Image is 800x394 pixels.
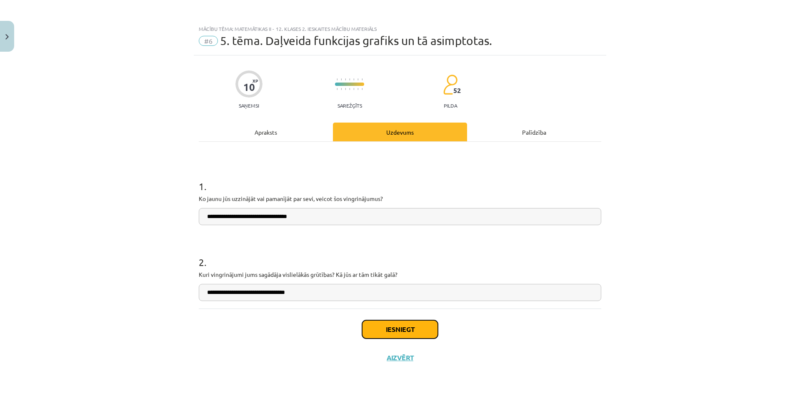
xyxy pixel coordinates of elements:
[362,320,438,339] button: Iesniegt
[199,36,218,46] span: #6
[345,88,346,90] img: icon-short-line-57e1e144782c952c97e751825c79c345078a6d821885a25fce030b3d8c18986b.svg
[443,74,457,95] img: students-c634bb4e5e11cddfef0936a35e636f08e4e9abd3cc4e673bd6f9a4125e45ecb1.svg
[243,81,255,93] div: 10
[353,78,354,80] img: icon-short-line-57e1e144782c952c97e751825c79c345078a6d821885a25fce030b3d8c18986b.svg
[5,34,9,40] img: icon-close-lesson-0947bae3869378f0d4975bcd49f059093ad1ed9edebbc8119c70593378902aed.svg
[199,123,333,141] div: Apraksts
[453,87,461,94] span: 52
[357,78,358,80] img: icon-short-line-57e1e144782c952c97e751825c79c345078a6d821885a25fce030b3d8c18986b.svg
[199,194,601,203] p: Ko jaunu jūs uzzinājāt vai pamanījāt par sevi, veicot šos vingrinājumus?
[384,354,416,362] button: Aizvērt
[220,34,492,48] span: 5. tēma. Daļveida funkcijas grafiks un tā asimptotas.
[199,242,601,268] h1: 2 .
[333,123,467,141] div: Uzdevums
[252,78,258,83] span: XP
[341,78,342,80] img: icon-short-line-57e1e144782c952c97e751825c79c345078a6d821885a25fce030b3d8c18986b.svg
[444,103,457,108] p: pilda
[199,270,601,279] p: Kuri vingrinājumi jums sagādāja vislielākās grūtības? Kā jūs ar tām tikāt galā?
[349,88,350,90] img: icon-short-line-57e1e144782c952c97e751825c79c345078a6d821885a25fce030b3d8c18986b.svg
[199,166,601,192] h1: 1 .
[345,78,346,80] img: icon-short-line-57e1e144782c952c97e751825c79c345078a6d821885a25fce030b3d8c18986b.svg
[341,88,342,90] img: icon-short-line-57e1e144782c952c97e751825c79c345078a6d821885a25fce030b3d8c18986b.svg
[349,78,350,80] img: icon-short-line-57e1e144782c952c97e751825c79c345078a6d821885a25fce030b3d8c18986b.svg
[467,123,601,141] div: Palīdzība
[353,88,354,90] img: icon-short-line-57e1e144782c952c97e751825c79c345078a6d821885a25fce030b3d8c18986b.svg
[235,103,262,108] p: Saņemsi
[357,88,358,90] img: icon-short-line-57e1e144782c952c97e751825c79c345078a6d821885a25fce030b3d8c18986b.svg
[199,26,601,32] div: Mācību tēma: Matemātikas ii - 12. klases 2. ieskaites mācību materiāls
[337,103,362,108] p: Sarežģīts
